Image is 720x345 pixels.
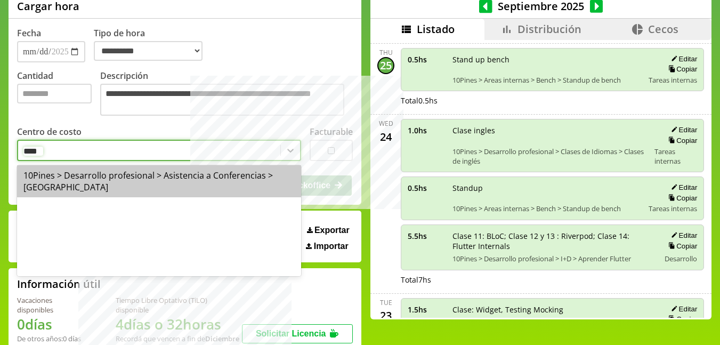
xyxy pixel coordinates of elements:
button: Editar [668,54,697,63]
label: Cantidad [17,70,100,118]
div: Thu [379,48,393,57]
div: Vacaciones disponibles [17,295,90,315]
button: Editar [668,125,697,134]
span: Standup [452,183,641,193]
span: Tareas internas [649,204,697,213]
div: 10Pines > Desarrollo profesional > Asistencia a Conferencias > [GEOGRAPHIC_DATA] [17,165,301,197]
div: Total 0.5 hs [401,95,704,106]
button: Solicitar Licencia [242,324,353,343]
div: scrollable content [370,40,711,318]
span: Exportar [314,226,350,235]
button: Copiar [665,136,697,145]
span: 1.0 hs [408,125,445,135]
div: Total 7 hs [401,275,704,285]
span: Tareas internas [654,147,697,166]
button: Copiar [665,65,697,74]
span: Tareas internas [649,75,697,85]
span: Solicitar Licencia [256,329,326,338]
div: Tue [380,298,392,307]
label: Facturable [310,126,353,138]
span: Clase: Widget, Testing Mocking [452,304,641,315]
label: Tipo de hora [94,27,211,62]
span: Cecos [648,22,678,36]
div: 23 [377,307,394,324]
div: Recordá que vencen a fin de [116,334,242,343]
span: Distribución [517,22,581,36]
div: Tiempo Libre Optativo (TiLO) disponible [116,295,242,315]
span: Listado [417,22,455,36]
span: Stand up bench [452,54,641,65]
button: Exportar [304,225,353,236]
div: 25 [377,57,394,74]
h1: 4 días o 32 horas [116,315,242,334]
input: Cantidad [17,84,92,103]
span: 0.5 hs [408,54,445,65]
label: Descripción [100,70,353,118]
label: Centro de costo [17,126,82,138]
select: Tipo de hora [94,41,203,61]
span: 5.5 hs [408,231,445,241]
span: 10Pines > Desarrollo profesional > Clases de Idiomas > Clases de inglés [452,147,647,166]
button: Copiar [665,242,697,251]
button: Copiar [665,315,697,324]
span: Importar [314,242,349,251]
label: Fecha [17,27,41,39]
div: 24 [377,128,394,145]
span: 10Pines > Desarrollo profesional > I+D > Aprender Flutter [452,254,652,263]
h1: 0 días [17,315,90,334]
textarea: Descripción [100,84,344,116]
div: Wed [379,119,393,128]
span: Clase 11: BLoC; Clase 12 y 13 : Riverpod; Clase 14: Flutter Internals [452,231,652,251]
button: Editar [668,304,697,314]
span: 1.5 hs [408,304,445,315]
b: Diciembre [205,334,239,343]
span: 10Pines > Areas internas > Bench > Standup de bench [452,204,641,213]
span: 0.5 hs [408,183,445,193]
button: Copiar [665,194,697,203]
button: Editar [668,183,697,192]
span: 10Pines > Areas internas > Bench > Standup de bench [452,75,641,85]
button: Editar [668,231,697,240]
div: De otros años: 0 días [17,334,90,343]
span: Desarrollo [665,254,697,263]
span: Clase ingles [452,125,647,135]
h2: Información útil [17,277,101,291]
